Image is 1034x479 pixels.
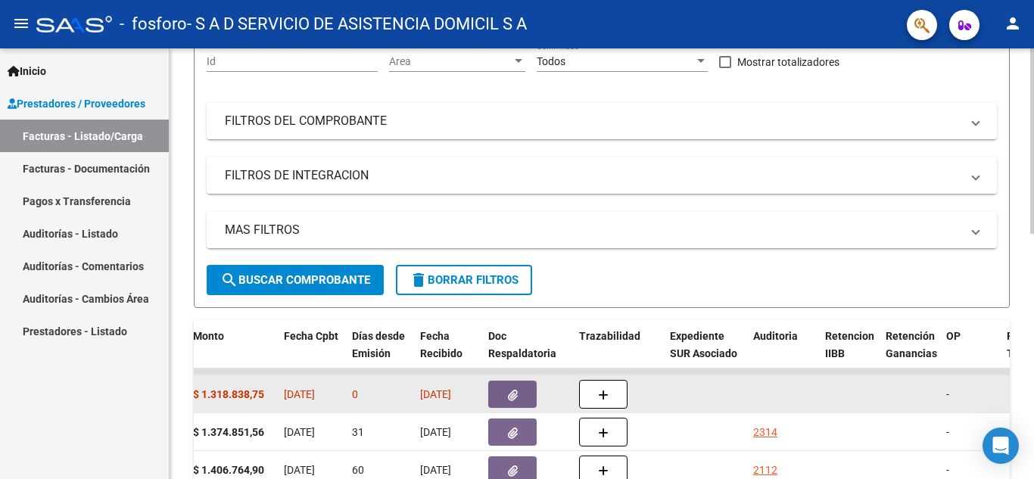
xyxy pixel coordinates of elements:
[880,320,940,387] datatable-header-cell: Retención Ganancias
[193,426,264,438] strong: $ 1.374.851,56
[12,14,30,33] mat-icon: menu
[410,273,519,287] span: Borrar Filtros
[225,167,961,184] mat-panel-title: FILTROS DE INTEGRACION
[946,330,961,342] span: OP
[886,330,937,359] span: Retención Ganancias
[8,95,145,112] span: Prestadores / Proveedores
[187,8,527,41] span: - S A D SERVICIO DE ASISTENCIA DOMICIL S A
[488,330,556,359] span: Doc Respaldatoria
[946,426,949,438] span: -
[278,320,346,387] datatable-header-cell: Fecha Cpbt
[284,426,315,438] span: [DATE]
[120,8,187,41] span: - fosforo
[284,330,338,342] span: Fecha Cpbt
[983,428,1019,464] div: Open Intercom Messenger
[193,464,264,476] strong: $ 1.406.764,90
[946,388,949,400] span: -
[819,320,880,387] datatable-header-cell: Retencion IIBB
[207,212,997,248] mat-expansion-panel-header: MAS FILTROS
[414,320,482,387] datatable-header-cell: Fecha Recibido
[207,265,384,295] button: Buscar Comprobante
[420,330,462,359] span: Fecha Recibido
[193,330,224,342] span: Monto
[207,103,997,139] mat-expansion-panel-header: FILTROS DEL COMPROBANTE
[537,55,565,67] span: Todos
[220,271,238,289] mat-icon: search
[940,320,1001,387] datatable-header-cell: OP
[8,63,46,79] span: Inicio
[220,273,370,287] span: Buscar Comprobante
[187,320,278,387] datatable-header-cell: Monto
[352,464,364,476] span: 60
[193,388,264,400] strong: $ 1.318.838,75
[352,426,364,438] span: 31
[410,271,428,289] mat-icon: delete
[396,265,532,295] button: Borrar Filtros
[579,330,640,342] span: Trazabilidad
[225,113,961,129] mat-panel-title: FILTROS DEL COMPROBANTE
[284,388,315,400] span: [DATE]
[825,330,874,359] span: Retencion IIBB
[420,464,451,476] span: [DATE]
[389,55,512,68] span: Area
[573,320,664,387] datatable-header-cell: Trazabilidad
[420,426,451,438] span: [DATE]
[1004,14,1022,33] mat-icon: person
[753,424,777,441] div: 2314
[946,464,949,476] span: -
[346,320,414,387] datatable-header-cell: Días desde Emisión
[225,222,961,238] mat-panel-title: MAS FILTROS
[753,462,777,479] div: 2112
[664,320,747,387] datatable-header-cell: Expediente SUR Asociado
[352,330,405,359] span: Días desde Emisión
[670,330,737,359] span: Expediente SUR Asociado
[747,320,819,387] datatable-header-cell: Auditoria
[737,53,839,71] span: Mostrar totalizadores
[207,157,997,194] mat-expansion-panel-header: FILTROS DE INTEGRACION
[482,320,573,387] datatable-header-cell: Doc Respaldatoria
[420,388,451,400] span: [DATE]
[753,330,798,342] span: Auditoria
[352,388,358,400] span: 0
[284,464,315,476] span: [DATE]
